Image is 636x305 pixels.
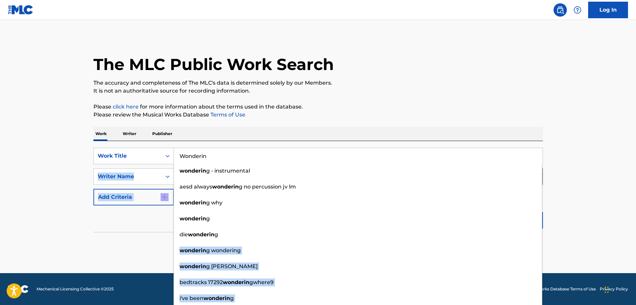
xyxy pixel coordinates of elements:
[600,286,628,292] a: Privacy Policy
[206,199,222,206] span: g why
[180,263,206,269] strong: wonderin
[212,184,239,190] strong: wonderin
[605,280,609,300] div: Drag
[214,231,218,238] span: g
[209,112,245,118] a: Terms of Use
[223,279,249,285] strong: wonderin
[206,168,250,174] span: g - instrumental
[588,2,628,18] a: Log In
[37,286,114,292] span: Mechanical Licensing Collective © 2025
[603,273,636,305] iframe: Chat Widget
[180,199,206,206] strong: wonderin
[161,193,169,201] img: 9d2ae6d4665cec9f34b9.svg
[113,104,139,110] a: click here
[556,6,564,14] img: search
[8,285,29,293] img: logo
[93,189,174,205] button: Add Criteria
[188,231,214,238] strong: wonderin
[93,148,543,232] form: Search Form
[93,127,109,141] p: Work
[249,279,274,285] span: gwhere9
[230,295,234,301] span: g
[93,103,543,111] p: Please for more information about the terms used in the database.
[180,168,206,174] strong: wonderin
[206,215,210,222] span: g
[121,127,138,141] p: Writer
[571,3,584,17] div: Help
[8,5,34,15] img: MLC Logo
[93,87,543,95] p: It is not an authoritative source for recording information.
[180,279,223,285] span: bedtracks 17292
[150,127,174,141] p: Publisher
[93,54,334,74] h1: The MLC Public Work Search
[206,263,258,269] span: g [PERSON_NAME]
[554,3,567,17] a: Public Search
[180,247,206,254] strong: wonderin
[180,215,206,222] strong: wonderin
[98,152,158,160] div: Work Title
[180,184,212,190] span: aesd always
[520,286,596,292] a: Musical Works Database Terms of Use
[206,247,241,254] span: g wondering
[573,6,581,14] img: help
[203,295,230,301] strong: wonderin
[180,231,188,238] span: die
[93,79,543,87] p: The accuracy and completeness of The MLC's data is determined solely by our Members.
[98,173,158,181] div: Writer Name
[239,184,296,190] span: g no percussion jv lm
[93,111,543,119] p: Please review the Musical Works Database
[180,295,203,301] span: i've been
